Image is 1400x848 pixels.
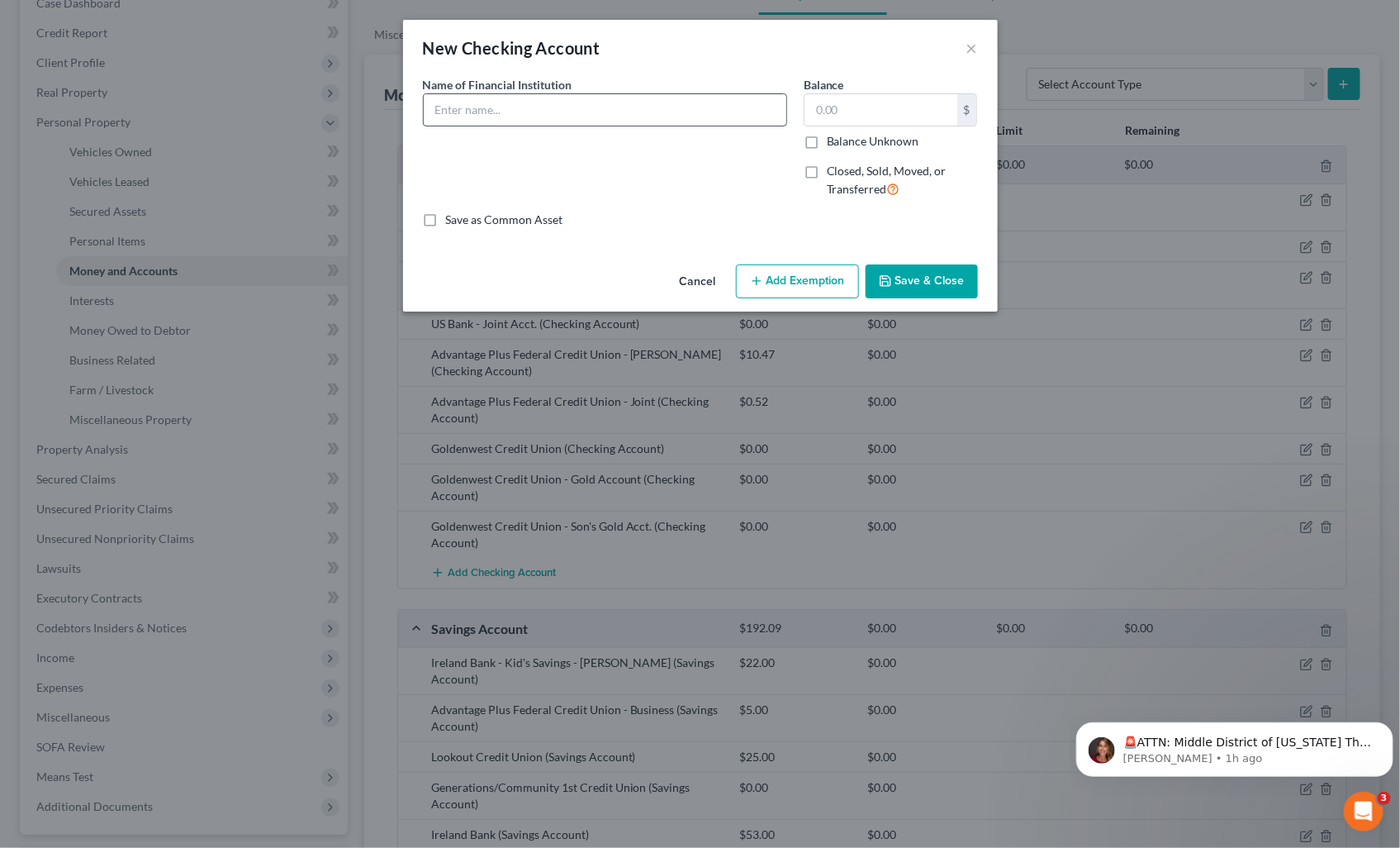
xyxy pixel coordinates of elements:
[804,76,844,93] label: Balance
[866,264,978,299] button: Save & Close
[957,94,977,126] div: $
[804,94,957,126] input: 0.00
[827,133,919,150] label: Balance Unknown
[1378,792,1391,805] span: 3
[423,78,572,92] span: Name of Financial Institution
[423,36,600,60] div: New Checking Account
[424,94,786,126] input: Enter name...
[1344,792,1383,831] iframe: Intercom live chat
[1070,688,1400,803] iframe: Intercom notifications message
[446,212,563,228] label: Save as Common Asset
[736,264,859,299] button: Add Exemption
[667,266,729,299] button: Cancel
[966,38,978,58] button: ×
[827,164,947,196] span: Closed, Sold, Moved, or Transferred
